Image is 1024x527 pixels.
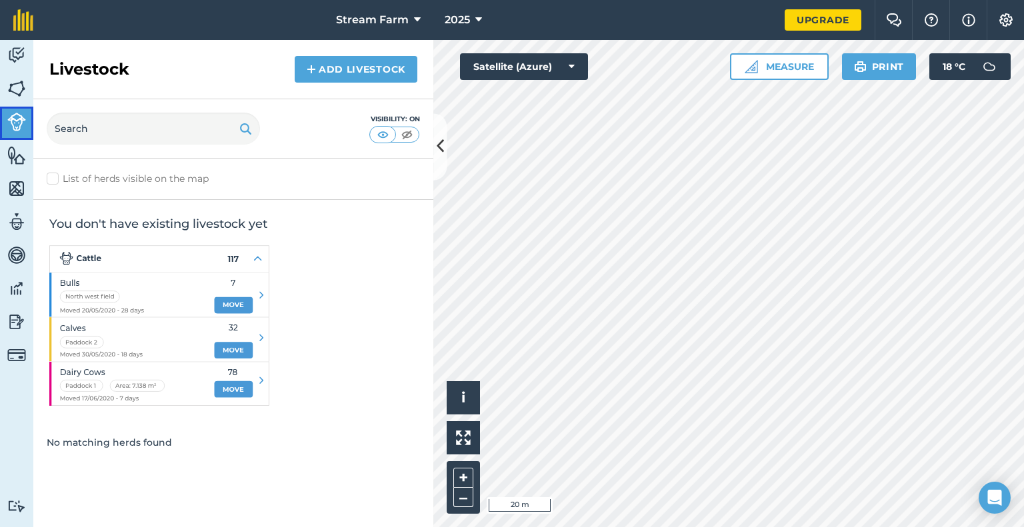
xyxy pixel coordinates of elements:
[962,12,975,28] img: svg+xml;base64,PHN2ZyB4bWxucz0iaHR0cDovL3d3dy53My5vcmcvMjAwMC9zdmciIHdpZHRoPSIxNyIgaGVpZ2h0PSIxNy...
[445,12,470,28] span: 2025
[929,53,1011,80] button: 18 °C
[7,312,26,332] img: svg+xml;base64,PD94bWwgdmVyc2lvbj0iMS4wIiBlbmNvZGluZz0idXRmLTgiPz4KPCEtLSBHZW5lcmF0b3I6IEFkb2JlIE...
[7,113,26,131] img: svg+xml;base64,PD94bWwgdmVyc2lvbj0iMS4wIiBlbmNvZGluZz0idXRmLTgiPz4KPCEtLSBHZW5lcmF0b3I6IEFkb2JlIE...
[7,278,26,298] img: svg+xml;base64,PD94bWwgdmVyc2lvbj0iMS4wIiBlbmNvZGluZz0idXRmLTgiPz4KPCEtLSBHZW5lcmF0b3I6IEFkb2JlIE...
[7,45,26,65] img: svg+xml;base64,PD94bWwgdmVyc2lvbj0iMS4wIiBlbmNvZGluZz0idXRmLTgiPz4KPCEtLSBHZW5lcmF0b3I6IEFkb2JlIE...
[7,346,26,364] img: svg+xml;base64,PD94bWwgdmVyc2lvbj0iMS4wIiBlbmNvZGluZz0idXRmLTgiPz4KPCEtLSBHZW5lcmF0b3I6IEFkb2JlIE...
[923,13,939,27] img: A question mark icon
[976,53,1003,80] img: svg+xml;base64,PD94bWwgdmVyc2lvbj0iMS4wIiBlbmNvZGluZz0idXRmLTgiPz4KPCEtLSBHZW5lcmF0b3I6IEFkb2JlIE...
[7,179,26,199] img: svg+xml;base64,PHN2ZyB4bWxucz0iaHR0cDovL3d3dy53My5vcmcvMjAwMC9zdmciIHdpZHRoPSI1NiIgaGVpZ2h0PSI2MC...
[943,53,965,80] span: 18 ° C
[239,121,252,137] img: svg+xml;base64,PHN2ZyB4bWxucz0iaHR0cDovL3d3dy53My5vcmcvMjAwMC9zdmciIHdpZHRoPSIxOSIgaGVpZ2h0PSIyNC...
[453,468,473,488] button: +
[13,9,33,31] img: fieldmargin Logo
[369,114,420,125] div: Visibility: On
[745,60,758,73] img: Ruler icon
[295,56,417,83] a: Add Livestock
[49,216,417,232] h2: You don't have existing livestock yet
[854,59,867,75] img: svg+xml;base64,PHN2ZyB4bWxucz0iaHR0cDovL3d3dy53My5vcmcvMjAwMC9zdmciIHdpZHRoPSIxOSIgaGVpZ2h0PSIyNC...
[307,61,316,77] img: svg+xml;base64,PHN2ZyB4bWxucz0iaHR0cDovL3d3dy53My5vcmcvMjAwMC9zdmciIHdpZHRoPSIxNCIgaGVpZ2h0PSIyNC...
[730,53,829,80] button: Measure
[886,13,902,27] img: Two speech bubbles overlapping with the left bubble in the forefront
[47,113,260,145] input: Search
[7,245,26,265] img: svg+xml;base64,PD94bWwgdmVyc2lvbj0iMS4wIiBlbmNvZGluZz0idXRmLTgiPz4KPCEtLSBHZW5lcmF0b3I6IEFkb2JlIE...
[7,79,26,99] img: svg+xml;base64,PHN2ZyB4bWxucz0iaHR0cDovL3d3dy53My5vcmcvMjAwMC9zdmciIHdpZHRoPSI1NiIgaGVpZ2h0PSI2MC...
[461,389,465,406] span: i
[998,13,1014,27] img: A cog icon
[456,430,471,445] img: Four arrows, one pointing top left, one top right, one bottom right and the last bottom left
[842,53,917,80] button: Print
[979,482,1011,514] div: Open Intercom Messenger
[447,381,480,414] button: i
[785,9,861,31] a: Upgrade
[7,500,26,512] img: svg+xml;base64,PD94bWwgdmVyc2lvbj0iMS4wIiBlbmNvZGluZz0idXRmLTgiPz4KPCEtLSBHZW5lcmF0b3I6IEFkb2JlIE...
[7,212,26,232] img: svg+xml;base64,PD94bWwgdmVyc2lvbj0iMS4wIiBlbmNvZGluZz0idXRmLTgiPz4KPCEtLSBHZW5lcmF0b3I6IEFkb2JlIE...
[33,422,433,463] div: No matching herds found
[49,59,129,80] h2: Livestock
[453,488,473,507] button: –
[336,12,409,28] span: Stream Farm
[375,128,391,141] img: svg+xml;base64,PHN2ZyB4bWxucz0iaHR0cDovL3d3dy53My5vcmcvMjAwMC9zdmciIHdpZHRoPSI1MCIgaGVpZ2h0PSI0MC...
[47,172,420,186] label: List of herds visible on the map
[7,145,26,165] img: svg+xml;base64,PHN2ZyB4bWxucz0iaHR0cDovL3d3dy53My5vcmcvMjAwMC9zdmciIHdpZHRoPSI1NiIgaGVpZ2h0PSI2MC...
[460,53,588,80] button: Satellite (Azure)
[399,128,415,141] img: svg+xml;base64,PHN2ZyB4bWxucz0iaHR0cDovL3d3dy53My5vcmcvMjAwMC9zdmciIHdpZHRoPSI1MCIgaGVpZ2h0PSI0MC...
